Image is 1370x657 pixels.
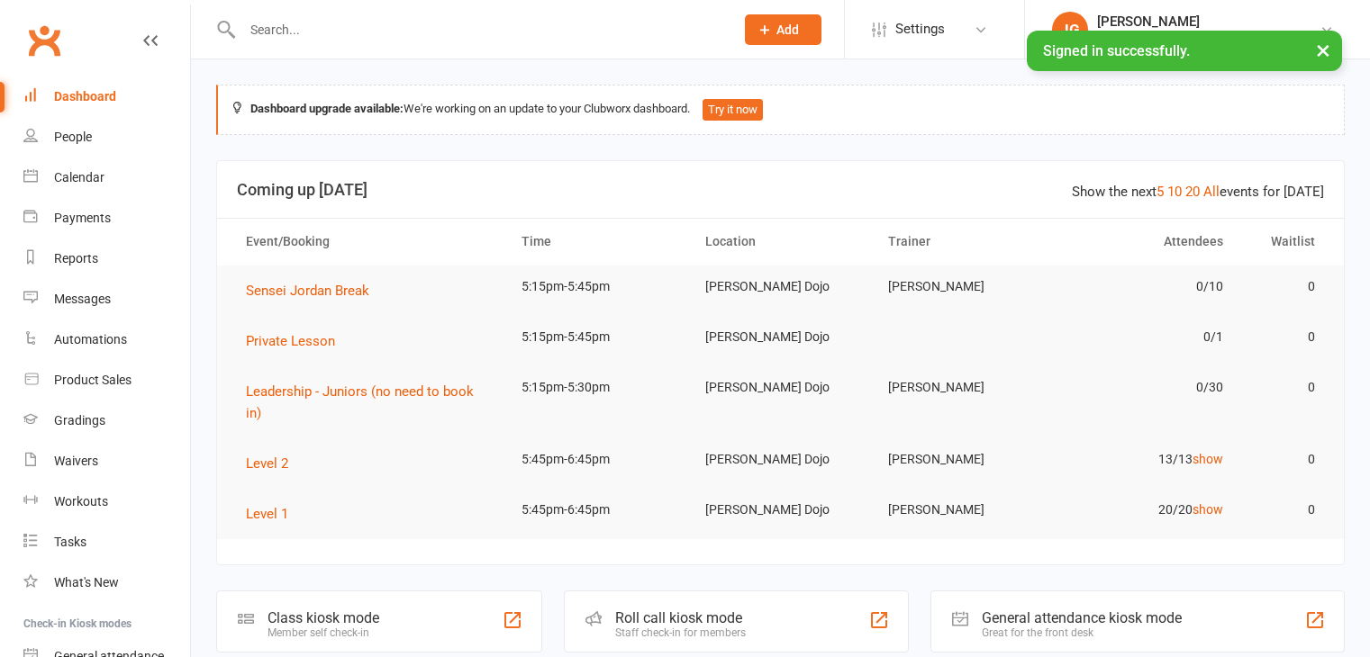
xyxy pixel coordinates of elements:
th: Time [505,219,689,265]
div: We're working on an update to your Clubworx dashboard. [216,85,1345,135]
div: Payments [54,211,111,225]
td: 0 [1239,366,1331,409]
button: Level 2 [246,453,301,474]
div: Automations [54,332,127,346]
button: × [1307,31,1339,69]
div: Calendar [54,170,104,184]
div: Gradings [54,413,105,427]
div: People [54,130,92,144]
a: People [23,117,190,157]
td: [PERSON_NAME] [872,265,1056,308]
th: Location [689,219,873,265]
button: Level 1 [246,503,301,525]
div: Messages [54,292,111,306]
td: 0 [1239,316,1331,358]
a: Reports [23,238,190,279]
td: 5:15pm-5:45pm [505,316,689,358]
a: All [1203,184,1220,200]
span: Level 1 [246,506,288,522]
div: Dashboard [54,89,116,103]
th: Attendees [1056,219,1239,265]
td: 0/10 [1056,265,1239,308]
td: 13/13 [1056,438,1239,481]
div: JG [1052,12,1088,48]
td: [PERSON_NAME] [872,489,1056,531]
a: Gradings [23,400,190,441]
a: Messages [23,279,190,319]
a: 5 [1157,184,1164,200]
div: Member self check-in [268,626,379,639]
strong: Dashboard upgrade available: [250,102,404,115]
td: [PERSON_NAME] Dojo [689,438,873,481]
td: 5:45pm-6:45pm [505,438,689,481]
th: Waitlist [1239,219,1331,265]
div: [PERSON_NAME] [1097,13,1320,30]
td: 0 [1239,438,1331,481]
button: Sensei Jordan Break [246,280,382,301]
td: [PERSON_NAME] Dojo [689,265,873,308]
td: 0/30 [1056,366,1239,409]
button: Add [745,14,821,45]
div: Black Belt Martial Arts [PERSON_NAME] [1097,30,1320,46]
td: 0/1 [1056,316,1239,358]
th: Trainer [872,219,1056,265]
div: Waivers [54,454,98,468]
div: Tasks [54,535,86,549]
th: Event/Booking [230,219,505,265]
span: Leadership - Juniors (no need to book in) [246,383,474,421]
input: Search... [237,17,721,42]
div: Staff check-in for members [615,626,746,639]
a: Dashboard [23,76,190,117]
span: Signed in successfully. [1043,42,1190,59]
div: Reports [54,251,98,265]
td: [PERSON_NAME] Dojo [689,366,873,409]
div: Roll call kiosk mode [615,609,746,626]
button: Private Lesson [246,330,348,352]
span: Add [776,22,799,37]
td: 0 [1239,265,1331,308]
span: Sensei Jordan Break [246,283,369,299]
td: [PERSON_NAME] Dojo [689,316,873,358]
td: 20/20 [1056,489,1239,531]
td: 5:45pm-6:45pm [505,489,689,531]
a: Tasks [23,522,190,562]
a: 10 [1167,184,1182,200]
div: Product Sales [54,373,132,387]
td: [PERSON_NAME] [872,438,1056,481]
a: Workouts [23,481,190,522]
button: Try it now [703,99,763,121]
td: 5:15pm-5:30pm [505,366,689,409]
a: Clubworx [22,18,67,63]
div: What's New [54,575,119,589]
span: Private Lesson [246,333,335,349]
div: Class kiosk mode [268,609,379,626]
span: Settings [895,9,945,49]
a: Product Sales [23,360,190,400]
div: Show the next events for [DATE] [1072,181,1324,202]
td: 5:15pm-5:45pm [505,265,689,308]
td: 0 [1239,489,1331,531]
div: Workouts [54,494,108,508]
a: show [1193,452,1223,466]
h3: Coming up [DATE] [237,181,1324,199]
a: Waivers [23,441,190,481]
a: show [1193,502,1223,517]
a: Automations [23,319,190,360]
div: Great for the front desk [982,626,1182,639]
a: 20 [1185,184,1200,200]
span: Level 2 [246,455,288,472]
div: General attendance kiosk mode [982,609,1182,626]
a: Calendar [23,157,190,198]
td: [PERSON_NAME] Dojo [689,489,873,531]
a: What's New [23,562,190,603]
a: Payments [23,198,190,238]
td: [PERSON_NAME] [872,366,1056,409]
button: Leadership - Juniors (no need to book in) [246,381,489,424]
